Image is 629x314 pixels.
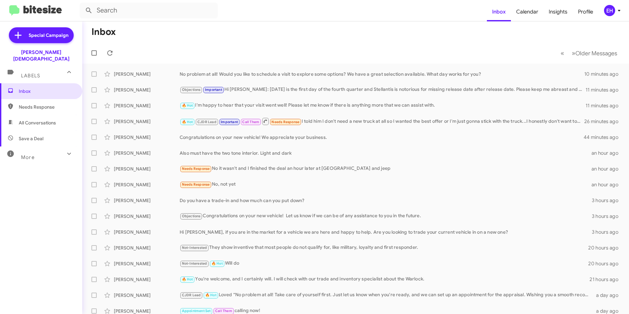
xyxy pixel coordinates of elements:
div: Loved “No problem at all! Take care of yourself first. Just let us know when you're ready, and we... [180,291,592,299]
span: 🔥 Hot [182,103,193,108]
a: Profile [573,2,598,21]
button: Next [568,46,621,60]
span: All Conversations [19,119,56,126]
div: Congratulations on your new vehicle! Let us know if we can be of any assistance to you in the fut... [180,212,592,220]
a: Insights [543,2,573,21]
div: 21 hours ago [590,276,624,283]
div: I'm happy to hear that your visit went well! Please let me know if there is anything more that we... [180,102,586,109]
div: Do you have a trade-in and how much can you put down? [180,197,592,204]
div: 20 hours ago [588,260,624,267]
div: 11 minutes ago [586,87,624,93]
button: Previous [557,46,568,60]
span: Objections [182,88,201,92]
nav: Page navigation example [557,46,621,60]
div: 11 minutes ago [586,102,624,109]
div: [PERSON_NAME] [114,197,180,204]
a: Special Campaign [9,27,74,43]
div: 26 minutes ago [584,118,624,125]
span: » [572,49,575,57]
span: Labels [21,73,40,79]
span: Needs Response [19,104,75,110]
span: Important [205,88,222,92]
div: [PERSON_NAME] [114,276,180,283]
div: Also must have the two tone interior. Light and dark [180,150,591,156]
div: a day ago [592,292,624,299]
h1: Inbox [91,27,116,37]
span: Call Them [215,309,232,313]
a: Inbox [487,2,511,21]
span: Objections [182,214,201,218]
span: Save a Deal [19,135,43,142]
span: « [561,49,564,57]
div: No problem at all! Would you like to schedule a visit to explore some options? We have a great se... [180,71,584,77]
input: Search [80,3,218,18]
div: They show inventive that most people do not qualify for, like military, loyalty and first responder. [180,244,588,251]
div: Congratulations on your new vehicle! We appreciate your business. [180,134,584,141]
span: 🔥 Hot [205,293,216,297]
div: You're welcome, and I certainly will. I will check with our trade and inventory specialist about ... [180,275,590,283]
div: [PERSON_NAME] [114,166,180,172]
div: an hour ago [591,166,624,172]
div: 10 minutes ago [584,71,624,77]
div: EH [604,5,615,16]
span: Older Messages [575,50,617,57]
span: Not-Interested [182,246,207,250]
div: [PERSON_NAME] [114,102,180,109]
div: [PERSON_NAME] [114,181,180,188]
a: Calendar [511,2,543,21]
div: Hi [PERSON_NAME], if you are in the market for a vehicle we are here and happy to help. Are you l... [180,229,592,235]
div: Hi [PERSON_NAME]: [DATE] is the first day of the fourth quarter and Stellantis is notorious for m... [180,86,586,93]
div: an hour ago [591,181,624,188]
div: 3 hours ago [592,229,624,235]
span: Needs Response [182,182,210,187]
div: [PERSON_NAME] [114,229,180,235]
span: 🔥 Hot [182,277,193,281]
span: 🔥 Hot [182,120,193,124]
div: [PERSON_NAME] [114,87,180,93]
span: Special Campaign [29,32,68,39]
span: Inbox [19,88,75,94]
span: Important [221,120,238,124]
div: an hour ago [591,150,624,156]
div: No it wasn't and I finished the deal an hour later at [GEOGRAPHIC_DATA] and jeep [180,165,591,172]
span: Needs Response [271,120,299,124]
div: [PERSON_NAME] [114,213,180,220]
span: Appointment Set [182,309,211,313]
span: CJDR Lead [197,120,216,124]
div: 3 hours ago [592,213,624,220]
button: EH [598,5,622,16]
div: [PERSON_NAME] [114,134,180,141]
div: 44 minutes ago [584,134,624,141]
div: 20 hours ago [588,245,624,251]
span: More [21,154,35,160]
div: [PERSON_NAME] [114,150,180,156]
span: CJDR Lead [182,293,201,297]
div: [PERSON_NAME] [114,260,180,267]
div: No, not yet [180,181,591,188]
span: Not-Interested [182,261,207,266]
div: 3 hours ago [592,197,624,204]
div: [PERSON_NAME] [114,292,180,299]
span: Call Them [242,120,259,124]
div: [PERSON_NAME] [114,245,180,251]
span: 🔥 Hot [212,261,223,266]
div: I told him I don't need a new truck at all so I wanted the best offer or I'm just gonna stick wit... [180,117,584,125]
span: Needs Response [182,167,210,171]
div: [PERSON_NAME] [114,71,180,77]
div: Will do [180,260,588,267]
div: [PERSON_NAME] [114,118,180,125]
